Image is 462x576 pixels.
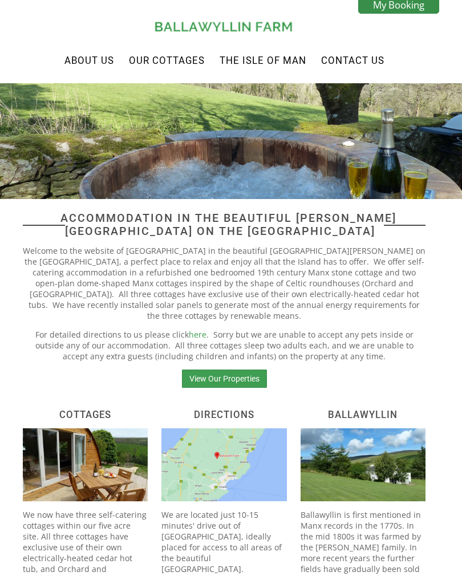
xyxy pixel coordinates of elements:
a: View Our Properties [182,370,267,388]
a: About Us [64,55,114,66]
p: We are located just 10-15 minutes' drive out of [GEOGRAPHIC_DATA], ideally placed for access to a... [161,509,286,574]
img: bw_map.full.png [161,428,286,501]
a: Contact Us [321,55,384,66]
p: For detailed directions to us please click . Sorry but we are unable to accept any pets inside or... [23,329,425,362]
a: Our Cottages [129,55,205,66]
span: Accommodation in the beautiful [PERSON_NAME][GEOGRAPHIC_DATA] on the [GEOGRAPHIC_DATA] [52,212,396,238]
img: meadow-cottage-patio.full.jpg [23,428,148,501]
h2: Ballawyllin [301,409,425,420]
h2: Cottages [23,409,148,420]
img: Ballawyllin Farm [153,18,295,35]
a: The Isle of Man [220,55,306,66]
h2: Directions [161,409,286,420]
p: Welcome to the website of [GEOGRAPHIC_DATA] in the beautiful [GEOGRAPHIC_DATA][PERSON_NAME] on th... [23,245,425,321]
a: here [189,329,206,340]
img: download.full.jpeg [301,428,425,501]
